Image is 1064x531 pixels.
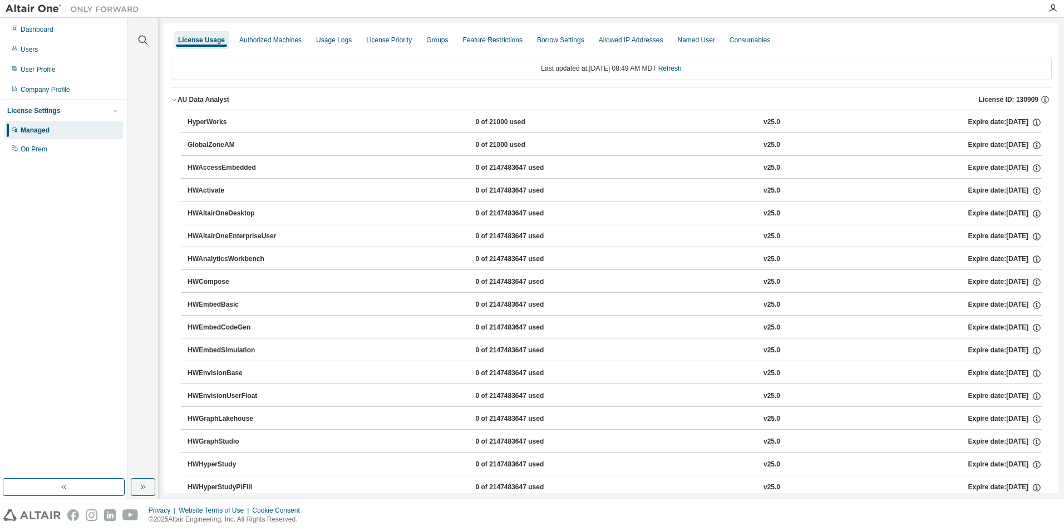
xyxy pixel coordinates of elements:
button: HWActivate0 of 2147483647 usedv25.0Expire date:[DATE] [188,179,1042,203]
button: GlobalZoneAM0 of 21000 usedv25.0Expire date:[DATE] [188,133,1042,158]
div: Last updated at: [DATE] 08:49 AM MDT [171,57,1052,80]
img: youtube.svg [122,509,139,521]
div: Groups [426,36,448,45]
div: HWCompose [188,277,288,287]
div: v25.0 [763,437,780,447]
div: Expire date: [DATE] [968,346,1041,356]
span: License ID: 130909 [979,95,1038,104]
div: Expire date: [DATE] [968,300,1041,310]
div: HWEmbedSimulation [188,346,288,356]
div: Expire date: [DATE] [968,209,1041,219]
div: Expire date: [DATE] [968,232,1041,242]
div: HWEmbedCodeGen [188,323,288,333]
div: Expire date: [DATE] [968,483,1041,493]
div: Expire date: [DATE] [968,140,1041,150]
div: HWGraphStudio [188,437,288,447]
div: 0 of 21000 used [475,117,575,127]
div: HWAltairOneEnterpriseUser [188,232,288,242]
p: © 2025 Altair Engineering, Inc. All Rights Reserved. [149,515,307,524]
div: v25.0 [763,460,780,470]
button: HWEnvisionUserFloat0 of 2147483647 usedv25.0Expire date:[DATE] [188,384,1042,409]
button: HWHyperStudy0 of 2147483647 usedv25.0Expire date:[DATE] [188,453,1042,477]
div: Managed [21,126,50,135]
img: linkedin.svg [104,509,116,521]
div: AU Data Analyst [178,95,229,104]
div: v25.0 [763,300,780,310]
div: Website Terms of Use [179,506,252,515]
div: v25.0 [763,163,780,173]
div: v25.0 [763,483,780,493]
div: 0 of 2147483647 used [475,163,575,173]
div: v25.0 [763,254,780,264]
div: v25.0 [763,186,780,196]
div: GlobalZoneAM [188,140,288,150]
div: Privacy [149,506,179,515]
div: 0 of 2147483647 used [475,460,575,470]
div: License Usage [178,36,225,45]
div: Dashboard [21,25,53,34]
div: Named User [677,36,715,45]
div: HWAnalyticsWorkbench [188,254,288,264]
div: 0 of 2147483647 used [475,483,575,493]
div: Expire date: [DATE] [968,460,1041,470]
button: HWEmbedBasic0 of 2147483647 usedv25.0Expire date:[DATE] [188,293,1042,317]
div: Expire date: [DATE] [968,368,1041,378]
div: 0 of 2147483647 used [475,346,575,356]
div: Usage Logs [316,36,352,45]
div: 0 of 2147483647 used [475,254,575,264]
button: HWGraphLakehouse0 of 2147483647 usedv25.0Expire date:[DATE] [188,407,1042,431]
div: HWGraphLakehouse [188,414,288,424]
div: Cookie Consent [252,506,306,515]
div: User Profile [21,65,56,74]
div: 0 of 2147483647 used [475,232,575,242]
div: Expire date: [DATE] [968,414,1041,424]
div: License Priority [366,36,412,45]
div: v25.0 [763,391,780,401]
div: 0 of 2147483647 used [475,300,575,310]
div: 0 of 2147483647 used [475,186,575,196]
div: License Settings [7,106,60,115]
div: v25.0 [763,209,780,219]
button: HWHyperStudyPiFill0 of 2147483647 usedv25.0Expire date:[DATE] [188,475,1042,500]
img: Altair One [6,3,145,14]
div: Users [21,45,38,54]
img: altair_logo.svg [3,509,61,521]
div: Allowed IP Addresses [599,36,663,45]
div: Expire date: [DATE] [968,391,1041,401]
div: Expire date: [DATE] [968,254,1041,264]
div: Authorized Machines [239,36,302,45]
div: HWAccessEmbedded [188,163,288,173]
div: Expire date: [DATE] [968,323,1041,333]
div: HWEnvisionBase [188,368,288,378]
button: HWGraphStudio0 of 2147483647 usedv25.0Expire date:[DATE] [188,430,1042,454]
div: v25.0 [763,368,780,378]
div: 0 of 2147483647 used [475,209,575,219]
div: HWHyperStudyPiFill [188,483,288,493]
div: HWHyperStudy [188,460,288,470]
div: Expire date: [DATE] [968,186,1041,196]
div: HWEmbedBasic [188,300,288,310]
div: 0 of 2147483647 used [475,323,575,333]
div: Expire date: [DATE] [968,117,1041,127]
div: 0 of 2147483647 used [475,368,575,378]
div: Feature Restrictions [463,36,523,45]
div: Expire date: [DATE] [968,277,1041,287]
button: AU Data AnalystLicense ID: 130909 [171,87,1052,112]
div: Borrow Settings [537,36,584,45]
div: HyperWorks [188,117,288,127]
button: HWEmbedSimulation0 of 2147483647 usedv25.0Expire date:[DATE] [188,338,1042,363]
button: HyperWorks0 of 21000 usedv25.0Expire date:[DATE] [188,110,1042,135]
div: HWAltairOneDesktop [188,209,288,219]
img: instagram.svg [86,509,97,521]
button: HWAccessEmbedded0 of 2147483647 usedv25.0Expire date:[DATE] [188,156,1042,180]
div: v25.0 [763,117,780,127]
img: facebook.svg [67,509,79,521]
div: Company Profile [21,85,70,94]
a: Refresh [658,65,682,72]
div: v25.0 [763,346,780,356]
div: Expire date: [DATE] [968,437,1041,447]
button: HWEnvisionBase0 of 2147483647 usedv25.0Expire date:[DATE] [188,361,1042,386]
div: Consumables [730,36,770,45]
button: HWAltairOneDesktop0 of 2147483647 usedv25.0Expire date:[DATE] [188,201,1042,226]
button: HWAnalyticsWorkbench0 of 2147483647 usedv25.0Expire date:[DATE] [188,247,1042,272]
